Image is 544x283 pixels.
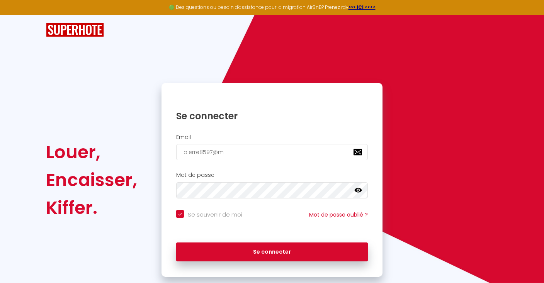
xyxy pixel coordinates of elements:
[46,194,137,222] div: Kiffer.
[176,172,368,178] h2: Mot de passe
[309,211,368,219] a: Mot de passe oublié ?
[176,242,368,262] button: Se connecter
[46,138,137,166] div: Louer,
[348,4,376,10] a: >>> ICI <<<<
[176,144,368,160] input: Ton Email
[46,23,104,37] img: SuperHote logo
[176,110,368,122] h1: Se connecter
[176,134,368,141] h2: Email
[46,166,137,194] div: Encaisser,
